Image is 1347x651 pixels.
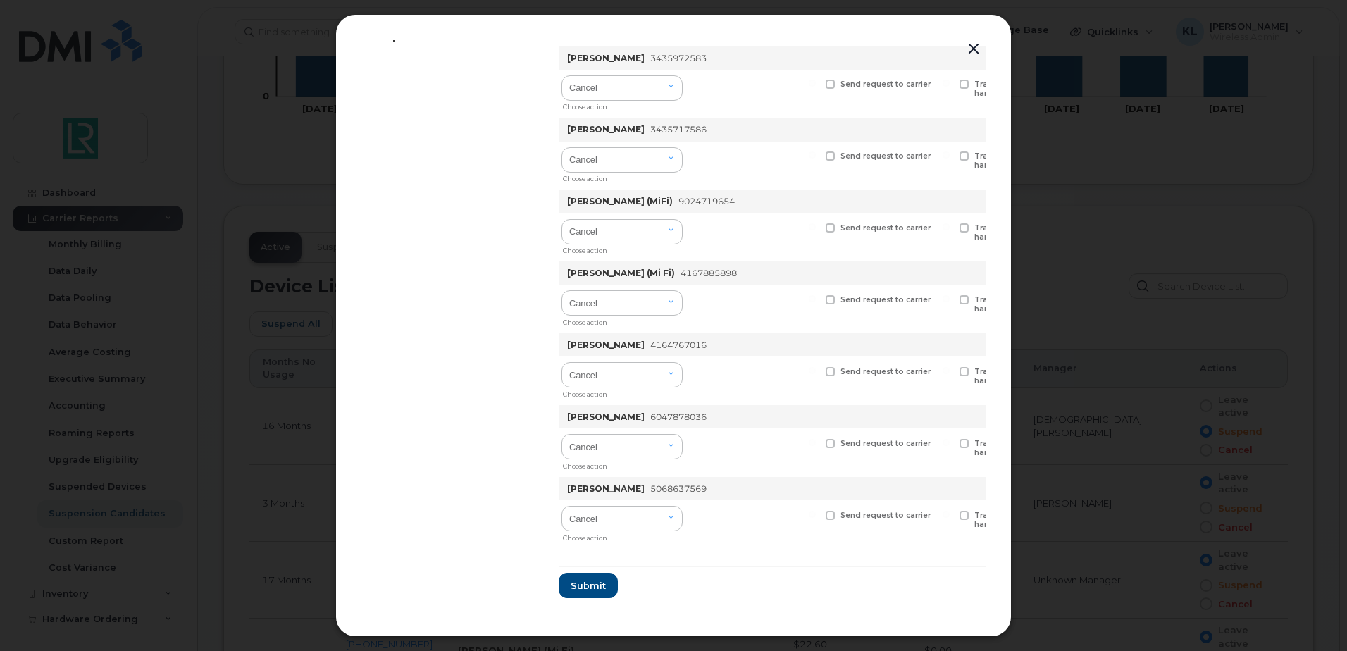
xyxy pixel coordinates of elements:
[974,439,1072,457] span: Transfer device to spare hardware
[567,53,645,63] strong: [PERSON_NAME]
[681,268,737,278] span: 4167885898
[567,340,645,350] strong: [PERSON_NAME]
[567,124,645,135] strong: [PERSON_NAME]
[840,80,931,89] span: Send request to carrier
[567,411,645,422] strong: [PERSON_NAME]
[563,528,683,543] div: Choose action
[650,483,707,494] span: 5068637569
[650,340,707,350] span: 4164767016
[571,579,606,593] span: Submit
[809,80,816,87] input: Send request to carrier
[567,483,645,494] strong: [PERSON_NAME]
[974,295,1072,314] span: Transfer device to spare hardware
[943,80,950,87] input: Transfer device to spare hardware
[563,385,683,399] div: Choose action
[563,313,683,328] div: Choose action
[650,124,707,135] span: 3435717586
[974,80,1072,98] span: Transfer device to spare hardware
[809,439,816,446] input: Send request to carrier
[563,457,683,471] div: Choose action
[809,295,816,302] input: Send request to carrier
[809,223,816,230] input: Send request to carrier
[559,573,618,598] button: Submit
[678,196,735,206] span: 9024719654
[361,25,559,42] div: Suspend/Cancel Device
[563,169,683,184] div: Choose action
[974,367,1072,385] span: Transfer device to spare hardware
[943,223,950,230] input: Transfer device to spare hardware
[809,511,816,518] input: Send request to carrier
[840,223,931,232] span: Send request to carrier
[563,97,683,112] div: Choose action
[840,295,931,304] span: Send request to carrier
[650,53,707,63] span: 3435972583
[567,268,675,278] strong: [PERSON_NAME] (Mi Fi)
[943,367,950,374] input: Transfer device to spare hardware
[974,511,1072,529] span: Transfer device to spare hardware
[809,367,816,374] input: Send request to carrier
[809,151,816,159] input: Send request to carrier
[974,151,1072,170] span: Transfer device to spare hardware
[563,241,683,256] div: Choose action
[650,411,707,422] span: 6047878036
[840,367,931,376] span: Send request to carrier
[943,511,950,518] input: Transfer device to spare hardware
[943,295,950,302] input: Transfer device to spare hardware
[840,439,931,448] span: Send request to carrier
[943,439,950,446] input: Transfer device to spare hardware
[567,196,673,206] strong: [PERSON_NAME] (MiFi)
[974,223,1072,242] span: Transfer device to spare hardware
[840,511,931,520] span: Send request to carrier
[840,151,931,161] span: Send request to carrier
[943,151,950,159] input: Transfer device to spare hardware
